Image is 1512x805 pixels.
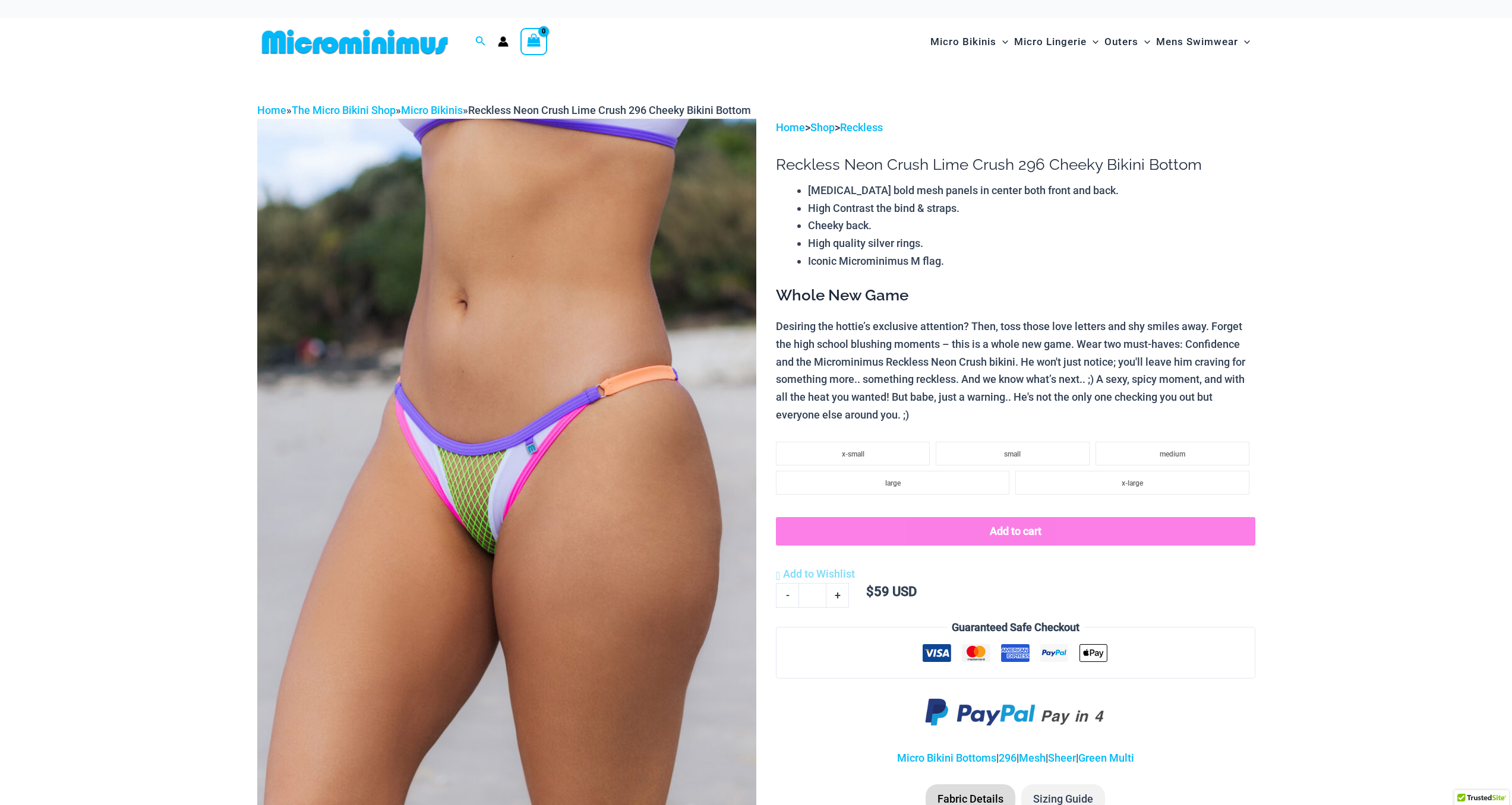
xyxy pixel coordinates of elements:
[257,104,751,116] span: » » »
[783,568,855,580] span: Add to Wishlist
[776,121,805,134] a: Home
[1156,27,1238,57] span: Mens Swimwear
[999,752,1017,764] a: 296
[520,28,548,55] a: View Shopping Cart, empty
[1087,27,1099,57] span: Menu Toggle
[936,442,1090,465] li: small
[927,24,1011,60] a: Micro BikinisMenu ToggleMenu Toggle
[498,36,509,47] a: Account icon link
[1104,27,1138,57] span: Outers
[776,156,1255,174] h1: Reckless Neon Crush Lime Crush 296 Cheeky Bikini Bottom
[808,217,1255,234] li: Cheeky back.
[1160,450,1185,458] span: medium
[808,182,1255,199] li: [MEDICAL_DATA] bold mesh panels in center both front and back.
[1122,479,1143,487] span: x-large
[885,479,901,487] span: large
[1004,450,1021,458] span: small
[947,619,1084,636] legend: Guaranteed Safe Checkout
[475,34,486,49] a: Search icon link
[842,450,864,458] span: x-small
[1096,442,1249,465] li: medium
[930,27,996,57] span: Micro Bikinis
[808,234,1255,252] li: High quality silver rings.
[1138,27,1150,57] span: Menu Toggle
[1011,24,1101,60] a: Micro LingerieMenu ToggleMenu Toggle
[1014,27,1087,57] span: Micro Lingerie
[292,104,396,116] a: The Micro Bikini Shop
[468,104,751,116] span: Reckless Neon Crush Lime Crush 296 Cheeky Bikini Bottom
[1019,752,1046,764] a: Mesh
[840,121,883,134] a: Reckless
[776,749,1255,767] p: | | | |
[810,121,835,134] a: Shop
[866,584,874,599] span: $
[1153,24,1253,60] a: Mens SwimwearMenu ToggleMenu Toggle
[776,583,798,608] a: -
[798,583,826,608] input: Product quantity
[996,27,1008,57] span: Menu Toggle
[776,286,1255,306] h3: Whole New Game
[776,471,1009,495] li: large
[926,22,1255,62] nav: Site Navigation
[1101,24,1153,60] a: OutersMenu ToggleMenu Toggle
[257,28,453,55] img: MM SHOP LOGO FLAT
[1238,27,1250,57] span: Menu Toggle
[808,199,1255,217] li: High Contrast the bind & straps.
[401,104,463,116] a: Micro Bikinis
[1048,752,1076,764] a: Sheer
[776,119,1255,137] p: > >
[257,104,286,116] a: Home
[776,517,1255,546] button: Add to cart
[1015,471,1249,495] li: x-large
[776,565,855,583] a: Add to Wishlist
[808,252,1255,270] li: Iconic Microminimus M flag.
[866,584,917,599] bdi: 59 USD
[776,318,1255,423] p: Desiring the hottie’s exclusive attention? Then, toss those love letters and shy smiles away. For...
[1109,752,1134,764] a: Multi
[897,752,996,764] a: Micro Bikini Bottoms
[826,583,849,608] a: +
[1078,752,1107,764] a: Green
[776,442,930,465] li: x-small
